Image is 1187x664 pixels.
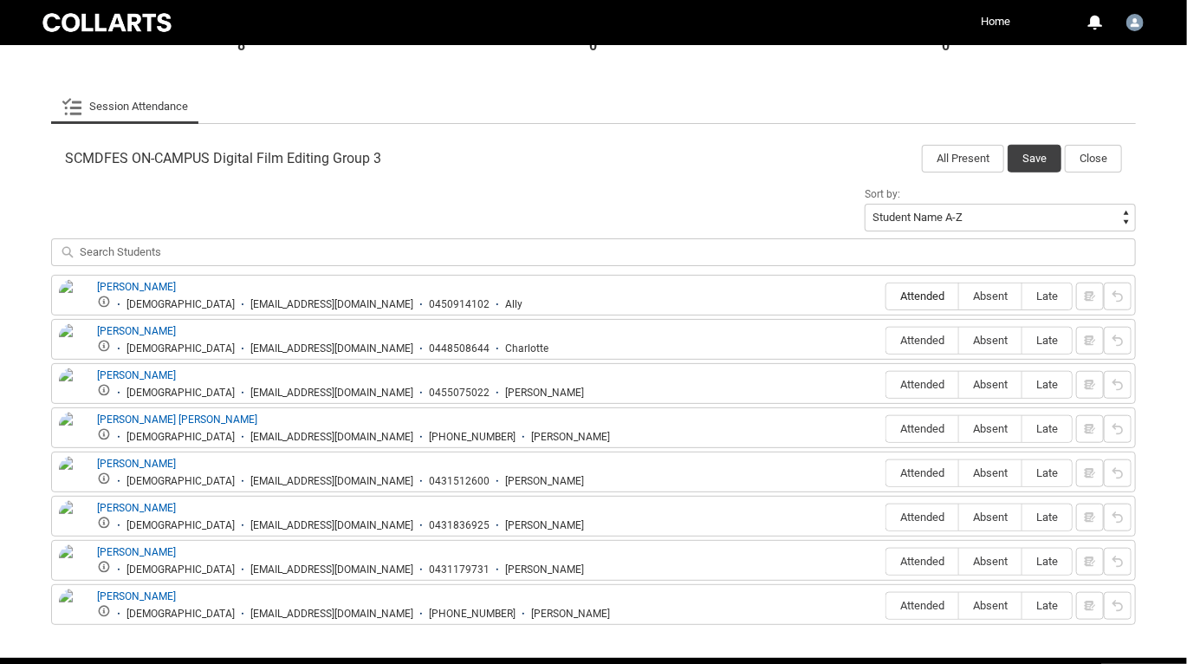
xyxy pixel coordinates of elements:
img: Madeleine Frau [59,500,87,538]
a: [PERSON_NAME] [97,546,176,558]
span: Absent [959,599,1022,612]
span: Absent [959,334,1022,347]
button: User Profile Stu.Mannion [1122,7,1148,35]
div: [EMAIL_ADDRESS][DOMAIN_NAME] [250,431,413,444]
div: 0455075022 [429,387,490,400]
button: Reset [1104,548,1132,576]
span: Absent [959,422,1022,435]
span: Attended [886,422,958,435]
input: Search Students [51,238,1136,266]
div: [PHONE_NUMBER] [429,431,516,444]
div: [DEMOGRAPHIC_DATA] [126,342,235,355]
span: Sort by: [865,188,900,200]
button: Reset [1104,327,1132,355]
button: Reset [1104,504,1132,531]
div: 0431179731 [429,563,490,576]
span: Late [1022,378,1072,391]
button: Reset [1104,592,1132,620]
span: Late [1022,290,1072,303]
button: Reset [1104,371,1132,399]
div: [PERSON_NAME] [505,563,584,576]
div: [DEMOGRAPHIC_DATA] [126,475,235,488]
div: [PERSON_NAME] [531,608,610,621]
span: Absent [959,378,1022,391]
img: Stu.Mannion [1126,14,1144,31]
div: [EMAIL_ADDRESS][DOMAIN_NAME] [250,298,413,311]
a: [PERSON_NAME] [97,502,176,514]
span: Absent [959,466,1022,479]
div: [PERSON_NAME] [505,519,584,532]
div: [PERSON_NAME] [505,475,584,488]
div: 0448508644 [429,342,490,355]
span: Absent [959,511,1022,524]
span: Absent [959,555,1022,568]
img: Luis Colosimo [59,456,87,494]
span: Attended [886,334,958,347]
button: Reset [1104,415,1132,443]
a: [PERSON_NAME] [97,590,176,602]
div: [DEMOGRAPHIC_DATA] [126,608,235,621]
a: Session Attendance [62,89,188,124]
span: Late [1022,466,1072,479]
button: Reset [1104,283,1132,310]
span: Late [1022,599,1072,612]
a: Home [976,9,1015,35]
a: [PERSON_NAME] [PERSON_NAME] [97,413,257,426]
div: [PERSON_NAME] [505,387,584,400]
button: Reset [1104,459,1132,487]
div: [EMAIL_ADDRESS][DOMAIN_NAME] [250,563,413,576]
div: [DEMOGRAPHIC_DATA] [126,519,235,532]
div: [DEMOGRAPHIC_DATA] [126,298,235,311]
span: Late [1022,555,1072,568]
span: Late [1022,334,1072,347]
div: 0431512600 [429,475,490,488]
div: [DEMOGRAPHIC_DATA] [126,431,235,444]
div: [EMAIL_ADDRESS][DOMAIN_NAME] [250,519,413,532]
button: Close [1065,145,1122,173]
a: [PERSON_NAME] [97,458,176,470]
img: Lucas Gaston Theodorou [59,412,87,462]
img: Alexandra Lang [59,279,87,317]
div: [PHONE_NUMBER] [429,608,516,621]
img: Charlotte Hawkins [59,323,87,361]
a: [PERSON_NAME] [97,369,176,381]
span: Late [1022,422,1072,435]
div: [EMAIL_ADDRESS][DOMAIN_NAME] [250,475,413,488]
div: [DEMOGRAPHIC_DATA] [126,387,235,400]
button: All Present [922,145,1004,173]
a: [PERSON_NAME] [97,281,176,293]
span: Attended [886,466,958,479]
div: [EMAIL_ADDRESS][DOMAIN_NAME] [250,342,413,355]
div: [PERSON_NAME] [531,431,610,444]
div: 0431836925 [429,519,490,532]
span: Attended [886,599,958,612]
span: Late [1022,511,1072,524]
span: Absent [959,290,1022,303]
div: Ally [505,298,522,311]
div: [EMAIL_ADDRESS][DOMAIN_NAME] [250,608,413,621]
span: Attended [886,511,958,524]
a: [PERSON_NAME] [97,325,176,337]
span: Attended [886,378,958,391]
li: Session Attendance [51,89,198,124]
span: Attended [886,555,958,568]
div: [EMAIL_ADDRESS][DOMAIN_NAME] [250,387,413,400]
div: 0450914102 [429,298,490,311]
img: Nicholas Dionis [59,544,87,583]
div: [DEMOGRAPHIC_DATA] [126,563,235,576]
span: SCMDFES ON-CAMPUS Digital Film Editing Group 3 [65,150,381,167]
img: Rhys Mumford [59,589,87,627]
button: Save [1008,145,1061,173]
img: Kai Mountford [59,368,87,406]
span: Attended [886,290,958,303]
div: Charlotte [505,342,548,355]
